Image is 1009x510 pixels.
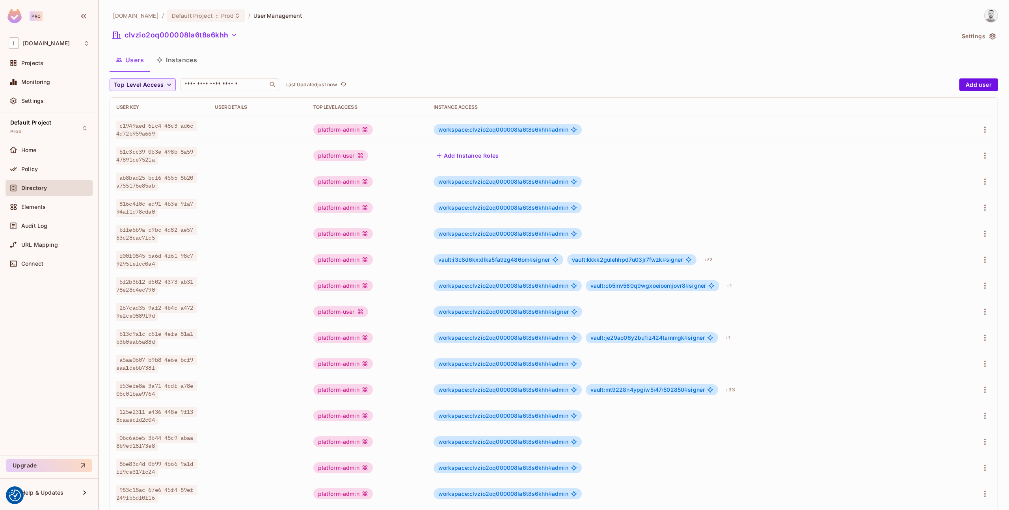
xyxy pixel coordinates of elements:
[21,166,38,172] span: Policy
[438,464,552,471] span: workspace:clvzio2oq000008la6t8s6khh
[313,384,373,395] div: platform-admin
[438,126,552,133] span: workspace:clvzio2oq000008la6t8s6khh
[438,127,568,133] span: admin
[959,78,998,91] button: Add user
[438,256,533,263] span: vault:i3c8d6kxxllka5fa9zg486om
[313,254,373,265] div: platform-admin
[438,178,552,185] span: workspace:clvzio2oq000008la6t8s6khh
[438,257,550,263] span: signer
[116,355,197,373] span: a5aa0607-b9b8-4e6e-bcf9-eaa1debb738f
[21,79,50,85] span: Monitoring
[438,491,568,497] span: admin
[438,335,568,341] span: admin
[116,485,197,503] span: 983c18ac-67e6-45f4-89ef-249fb5df0f16
[340,81,347,89] span: refresh
[548,464,552,471] span: #
[313,462,373,473] div: platform-admin
[313,228,373,239] div: platform-admin
[438,309,569,315] span: signer
[590,283,706,289] span: signer
[172,12,213,19] span: Default Project
[313,202,373,213] div: platform-admin
[9,490,21,501] img: Revisit consent button
[248,12,250,19] li: /
[438,465,568,471] span: admin
[548,490,552,497] span: #
[590,335,705,341] span: signer
[110,78,176,91] button: Top Level Access
[548,386,552,393] span: #
[722,331,733,344] div: + 1
[116,407,197,425] span: 125e2311-a436-448e-9f13-8caaecfd2c04
[438,283,568,289] span: admin
[21,204,46,210] span: Elements
[116,173,197,191] span: ab8bad25-bcf6-4555-8b20-a755176e85ab
[434,149,502,162] button: Add Instance Roles
[529,256,533,263] span: #
[113,12,159,19] span: the active workspace
[685,282,689,289] span: #
[116,381,197,399] span: f53efe8a-3a71-4cdf-a78e-05c01bae9764
[21,242,58,248] span: URL Mapping
[10,119,51,126] span: Default Project
[590,387,705,393] span: signer
[313,436,373,447] div: platform-admin
[434,104,949,110] div: Instance Access
[6,459,92,472] button: Upgrade
[9,37,19,49] span: I
[438,361,568,367] span: admin
[590,386,688,393] span: vault:mt9228n4ypgiw5i47r502850
[162,12,164,19] li: /
[438,282,552,289] span: workspace:clvzio2oq000008la6t8s6khh
[438,490,552,497] span: workspace:clvzio2oq000008la6t8s6khh
[663,256,666,263] span: #
[116,225,197,243] span: bffe6b9a-c9bc-4d82-ae57-63c28cac7fc5
[114,80,164,90] span: Top Level Access
[116,329,197,347] span: 613c9a1c-c61e-4efa-81a1-b3b0eab5a88d
[21,147,37,153] span: Home
[116,121,197,139] span: c1949aed-6fc4-48c3-ad6c-4d72b959a669
[116,104,202,110] div: User Key
[438,386,552,393] span: workspace:clvzio2oq000008la6t8s6khh
[10,128,22,135] span: Prod
[548,282,552,289] span: #
[572,256,666,263] span: vault:kkkk2gulehhpd7u03jr7fwzk
[548,178,552,185] span: #
[23,40,70,47] span: Workspace: iofinnet.com
[438,360,552,367] span: workspace:clvzio2oq000008la6t8s6khh
[438,231,568,237] span: admin
[438,204,552,211] span: workspace:clvzio2oq000008la6t8s6khh
[548,360,552,367] span: #
[438,179,568,185] span: admin
[215,104,301,110] div: User Details
[313,332,373,343] div: platform-admin
[313,306,368,317] div: platform-user
[548,334,552,341] span: #
[21,261,43,267] span: Connect
[21,98,44,104] span: Settings
[548,412,552,419] span: #
[21,223,47,229] span: Audit Log
[253,12,303,19] span: User Management
[221,12,234,19] span: Prod
[313,104,421,110] div: Top Level Access
[438,308,552,315] span: workspace:clvzio2oq000008la6t8s6khh
[30,11,43,21] div: Pro
[216,13,218,19] span: :
[116,251,197,269] span: f00f0845-5a6d-4f61-98c7-9295fefcc0a4
[684,334,688,341] span: #
[723,279,735,292] div: + 1
[313,280,373,291] div: platform-admin
[959,30,998,43] button: Settings
[438,439,568,445] span: admin
[21,490,63,496] span: Help & Updates
[116,147,197,165] span: 61c3cc39-0b3e-498b-8a59-47891ce7521a
[572,257,683,263] span: signer
[700,253,716,266] div: + 72
[110,29,240,41] button: clvzio2oq000008la6t8s6khh
[438,334,552,341] span: workspace:clvzio2oq000008la6t8s6khh
[313,124,373,135] div: platform-admin
[438,413,568,419] span: admin
[438,205,568,211] span: admin
[590,282,689,289] span: vault:cb5mv560q9wgxoeioomjovr8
